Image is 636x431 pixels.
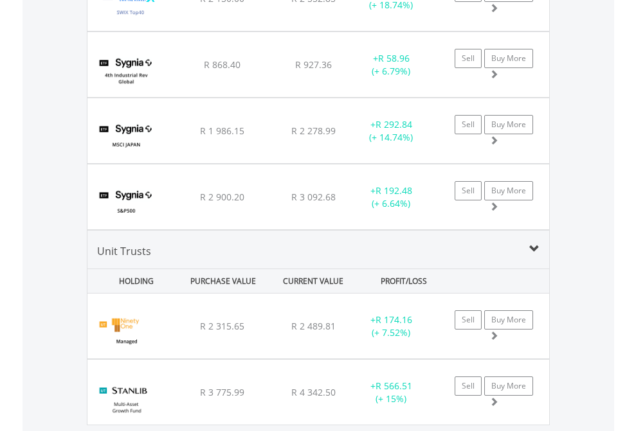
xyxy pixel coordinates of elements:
[484,376,533,396] a: Buy More
[360,269,448,293] div: PROFIT/LOSS
[351,380,432,405] div: + (+ 15%)
[295,58,332,71] span: R 927.36
[351,118,432,144] div: + (+ 14.74%)
[484,181,533,200] a: Buy More
[376,313,412,326] span: R 174.16
[291,125,336,137] span: R 2 278.99
[94,114,159,160] img: TFSA.SYGJP.png
[204,58,241,71] span: R 868.40
[291,320,336,332] span: R 2 489.81
[200,320,244,332] span: R 2 315.65
[179,269,267,293] div: PURCHASE VALUE
[455,376,482,396] a: Sell
[269,269,357,293] div: CURRENT VALUE
[94,48,159,94] img: TFSA.SYG4IR.png
[484,49,533,68] a: Buy More
[291,191,336,203] span: R 3 092.68
[94,376,159,421] img: UT.ZA.STMGC3.png
[455,181,482,200] a: Sell
[351,184,432,210] div: + (+ 6.64%)
[484,115,533,134] a: Buy More
[200,125,244,137] span: R 1 986.15
[378,52,410,64] span: R 58.96
[291,386,336,398] span: R 4 342.50
[200,386,244,398] span: R 3 775.99
[351,313,432,339] div: + (+ 7.52%)
[89,269,176,293] div: HOLDING
[200,191,244,203] span: R 2 900.20
[376,184,412,197] span: R 192.48
[455,49,482,68] a: Sell
[97,244,151,258] span: Unit Trusts
[94,310,159,355] img: UT.ZA.MTBTE.png
[94,180,159,226] img: TFSA.SYG500.png
[455,310,482,330] a: Sell
[376,380,412,392] span: R 566.51
[455,115,482,134] a: Sell
[351,52,432,78] div: + (+ 6.79%)
[376,118,412,130] span: R 292.84
[484,310,533,330] a: Buy More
